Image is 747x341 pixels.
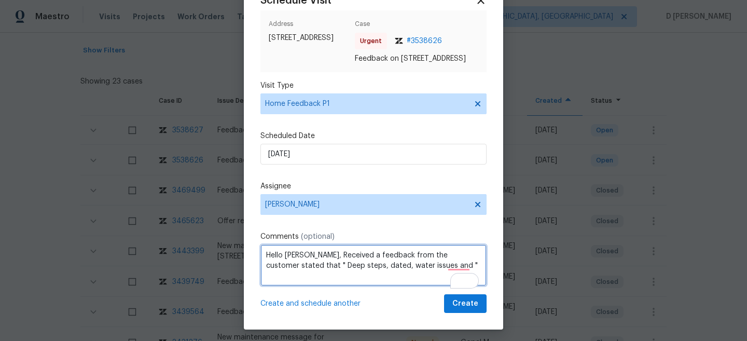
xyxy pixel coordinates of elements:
[260,144,487,165] input: M/D/YYYY
[407,36,442,46] span: # 3538626
[260,80,487,91] label: Visit Type
[265,200,468,209] span: [PERSON_NAME]
[360,36,386,46] span: Urgent
[269,19,351,33] span: Address
[260,181,487,192] label: Assignee
[444,294,487,313] button: Create
[260,298,361,309] span: Create and schedule another
[265,99,467,109] span: Home Feedback P1
[452,297,478,310] span: Create
[269,33,351,43] span: [STREET_ADDRESS]
[260,231,487,242] label: Comments
[260,131,487,141] label: Scheduled Date
[301,233,335,240] span: (optional)
[260,244,487,286] textarea: To enrich screen reader interactions, please activate Accessibility in Grammarly extension settings
[355,19,478,33] span: Case
[395,38,403,44] img: Zendesk Logo Icon
[355,53,478,64] span: Feedback on [STREET_ADDRESS]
